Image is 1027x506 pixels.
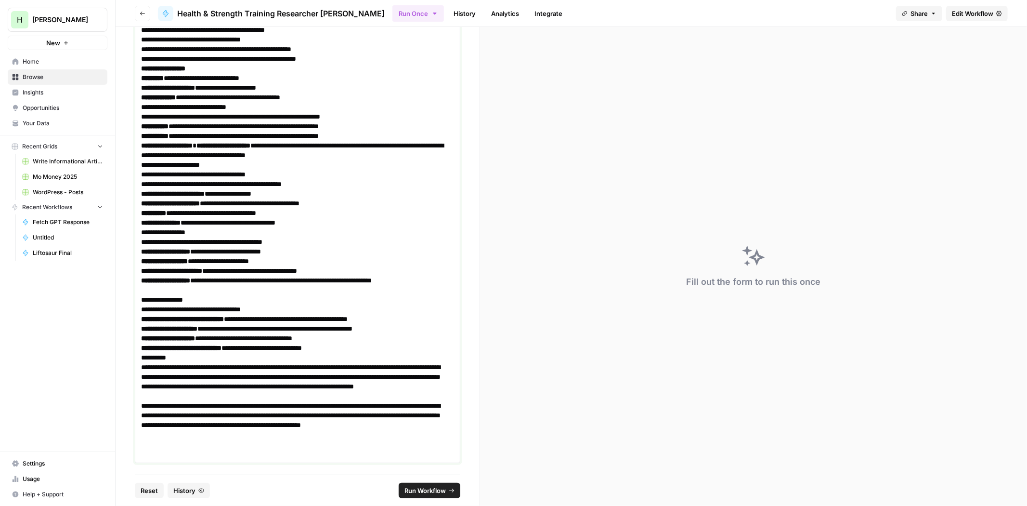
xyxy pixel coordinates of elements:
[18,230,107,245] a: Untitled
[8,69,107,85] a: Browse
[529,6,568,21] a: Integrate
[23,73,103,81] span: Browse
[952,9,993,18] span: Edit Workflow
[8,100,107,116] a: Opportunities
[22,203,72,212] span: Recent Workflows
[399,483,460,498] button: Run Workflow
[17,14,23,26] span: H
[896,6,942,21] button: Share
[141,486,158,495] span: Reset
[173,486,195,495] span: History
[448,6,481,21] a: History
[687,275,821,289] div: Fill out the form to run this once
[8,456,107,471] a: Settings
[33,249,103,257] span: Liftosaur Final
[8,8,107,32] button: Workspace: Hasbrook
[46,38,60,48] span: New
[485,6,525,21] a: Analytics
[23,88,103,97] span: Insights
[33,218,103,226] span: Fetch GPT Response
[23,104,103,112] span: Opportunities
[18,245,107,261] a: Liftosaur Final
[8,200,107,214] button: Recent Workflows
[177,8,385,19] span: Health & Strength Training Researcher [PERSON_NAME]
[135,483,164,498] button: Reset
[22,142,57,151] span: Recent Grids
[23,119,103,128] span: Your Data
[910,9,928,18] span: Share
[404,486,446,495] span: Run Workflow
[33,233,103,242] span: Untitled
[33,188,103,197] span: WordPress - Posts
[33,157,103,166] span: Write Informational Article
[33,173,103,181] span: Mo Money 2025
[8,85,107,100] a: Insights
[168,483,210,498] button: History
[392,5,444,22] button: Run Once
[18,169,107,185] a: Mo Money 2025
[18,214,107,230] a: Fetch GPT Response
[23,57,103,66] span: Home
[8,487,107,502] button: Help + Support
[23,459,103,468] span: Settings
[8,471,107,487] a: Usage
[158,6,385,21] a: Health & Strength Training Researcher [PERSON_NAME]
[8,54,107,69] a: Home
[8,139,107,154] button: Recent Grids
[23,475,103,483] span: Usage
[23,490,103,499] span: Help + Support
[18,185,107,200] a: WordPress - Posts
[8,36,107,50] button: New
[946,6,1008,21] a: Edit Workflow
[8,116,107,131] a: Your Data
[18,154,107,169] a: Write Informational Article
[32,15,91,25] span: [PERSON_NAME]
